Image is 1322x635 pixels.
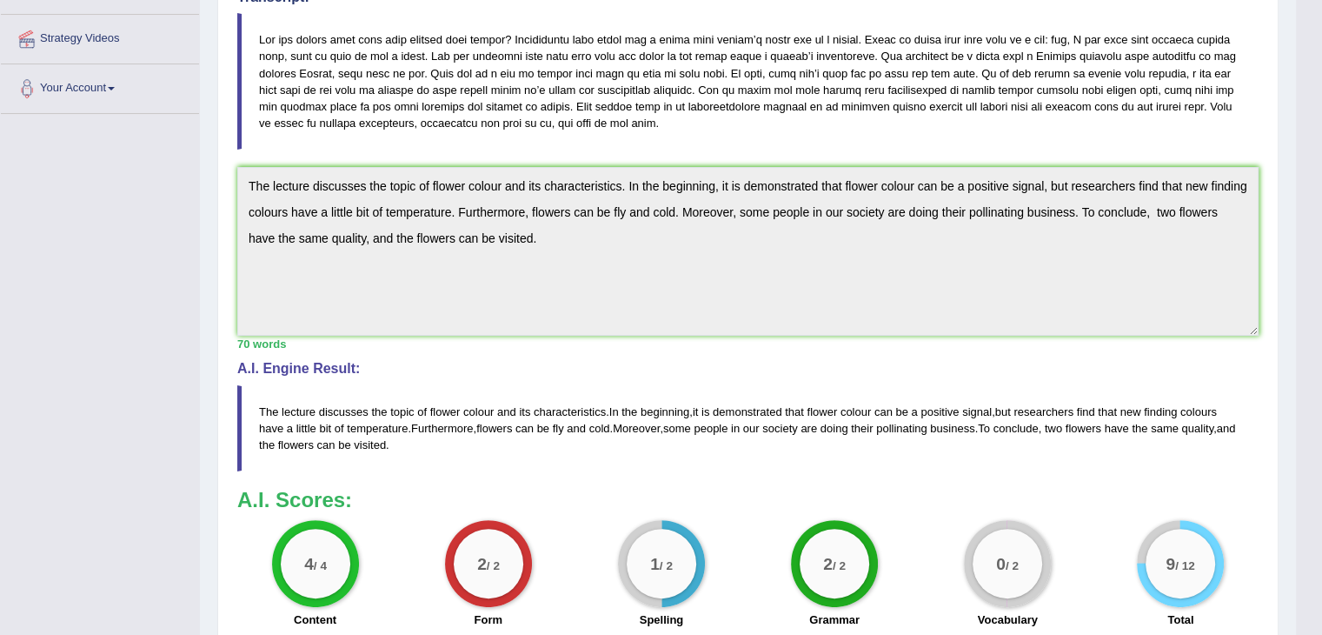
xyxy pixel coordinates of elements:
[487,559,500,572] small: / 2
[930,422,974,435] span: business
[743,422,760,435] span: our
[1006,559,1019,572] small: / 2
[371,405,387,418] span: the
[876,422,927,435] span: pollinating
[1217,422,1236,435] span: and
[1175,559,1195,572] small: / 12
[660,559,673,572] small: / 2
[663,422,691,435] span: some
[962,405,992,418] span: signal
[294,612,336,628] label: Content
[820,422,848,435] span: doing
[621,405,637,418] span: the
[701,405,709,418] span: is
[1066,422,1101,435] span: flowers
[335,422,344,435] span: of
[287,422,293,435] span: a
[807,405,837,418] span: flower
[978,422,990,435] span: To
[1120,405,1141,418] span: new
[640,612,684,628] label: Spelling
[237,385,1259,471] blockquote: . , , . , . , . , , .
[282,405,316,418] span: lecture
[641,405,689,418] span: beginning
[259,422,283,435] span: have
[259,405,278,418] span: The
[474,612,502,628] label: Form
[1104,422,1128,435] span: have
[762,422,797,435] span: society
[347,422,408,435] span: temperature
[1167,612,1193,628] label: Total
[1098,405,1117,418] span: that
[840,405,871,418] span: colour
[430,405,461,418] span: flower
[833,559,846,572] small: / 2
[476,422,512,435] span: flowers
[313,559,326,572] small: / 4
[1041,422,1045,435] span: Possible typo: you repeated a whitespace (did you mean: )
[390,405,414,418] span: topic
[319,422,331,435] span: bit
[1045,422,1062,435] span: two
[801,422,817,435] span: are
[911,405,917,418] span: a
[463,405,494,418] span: colour
[497,405,516,418] span: and
[553,422,564,435] span: fly
[694,422,727,435] span: people
[317,438,335,451] span: can
[851,422,873,435] span: their
[515,422,534,435] span: can
[338,438,350,451] span: be
[978,612,1038,628] label: Vocabulary
[237,361,1259,377] h4: A.I. Engine Result:
[993,422,1039,435] span: conclude
[1181,422,1213,435] span: quality
[417,405,427,418] span: of
[1151,422,1179,435] span: same
[1013,405,1073,418] span: researchers
[1,15,199,58] a: Strategy Videos
[477,554,487,573] big: 2
[874,405,893,418] span: can
[237,336,1259,352] div: 70 words
[278,438,314,451] span: flowers
[995,405,1011,418] span: but
[589,422,610,435] span: cold
[713,405,782,418] span: demonstrated
[1180,405,1217,418] span: colours
[237,13,1259,150] blockquote: Lor ips dolors amet cons adip elitsed doei tempor? Incididuntu labo etdol mag a enima mini veniam...
[411,422,474,435] span: Furthermore
[296,422,316,435] span: little
[609,405,619,418] span: In
[1132,422,1147,435] span: the
[895,405,907,418] span: be
[693,405,699,418] span: it
[785,405,804,418] span: that
[354,438,386,451] span: visited
[809,612,860,628] label: Grammar
[731,422,740,435] span: in
[1,64,199,108] a: Your Account
[650,554,660,573] big: 1
[237,488,352,511] b: A.I. Scores:
[519,405,530,418] span: its
[1077,405,1095,418] span: find
[1144,405,1177,418] span: finding
[319,405,369,418] span: discusses
[1166,554,1176,573] big: 9
[534,405,606,418] span: characteristics
[823,554,833,573] big: 2
[537,422,549,435] span: be
[920,405,959,418] span: positive
[259,438,275,451] span: the
[996,554,1006,573] big: 0
[613,422,660,435] span: Moreover
[304,554,314,573] big: 4
[567,422,586,435] span: and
